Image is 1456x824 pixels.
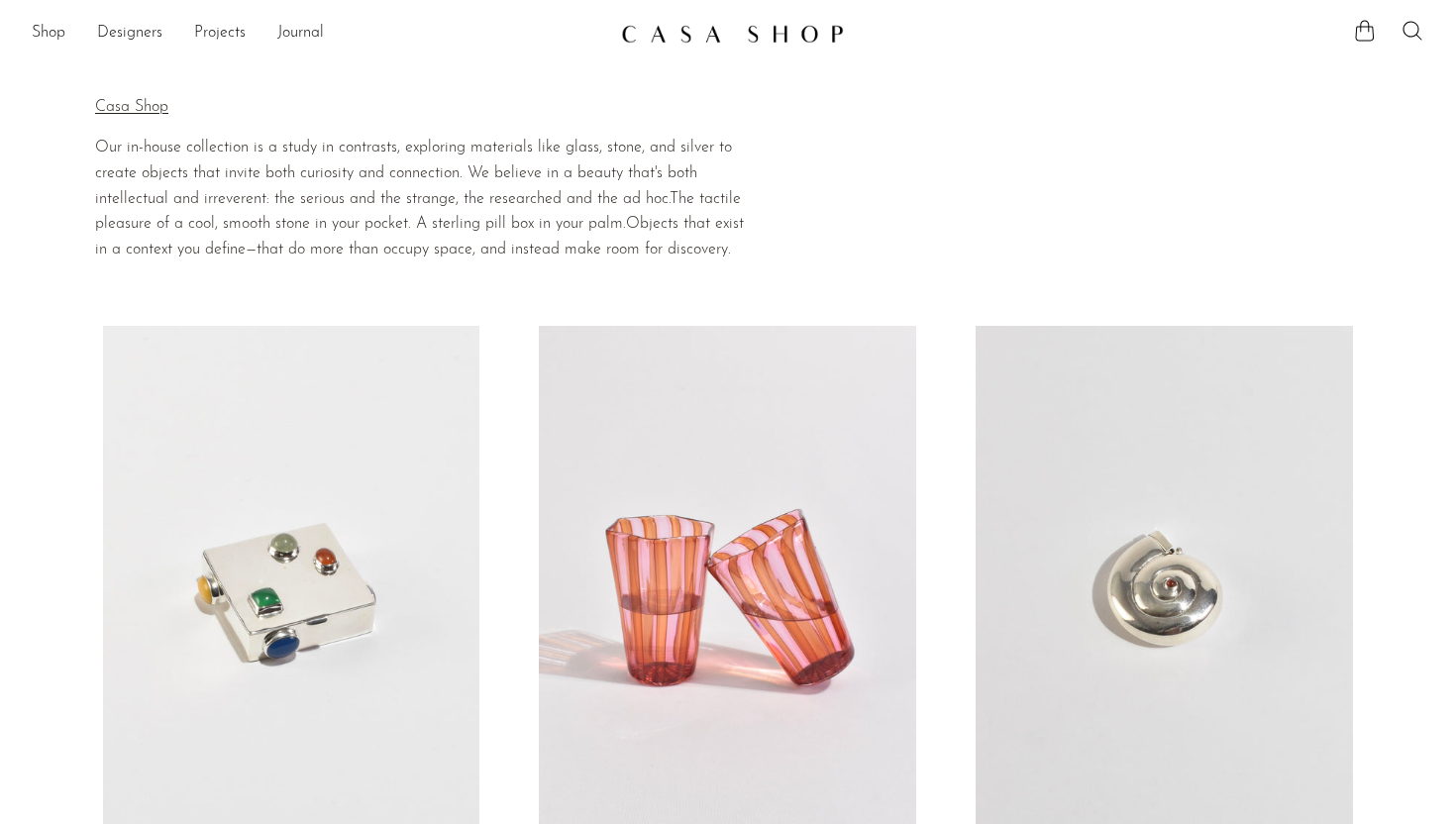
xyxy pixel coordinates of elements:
[97,21,162,47] a: Designers
[277,21,324,47] a: Journal
[95,136,751,262] div: Page 4
[95,95,751,121] p: Casa Shop
[222,242,230,257] span: fi
[670,191,686,207] span: Th
[230,242,731,257] span: ne—that do more than occupy space, and instead make room for discovery.
[95,216,744,257] span: Objects that exist in a context you de
[95,140,732,206] span: Our in-house collection is a study in contrasts, exploring materials like glass, stone, and silve...
[32,17,605,51] nav: Desktop navigation
[194,21,246,47] a: Projects
[32,21,65,47] a: Shop
[32,17,605,51] ul: NEW HEADER MENU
